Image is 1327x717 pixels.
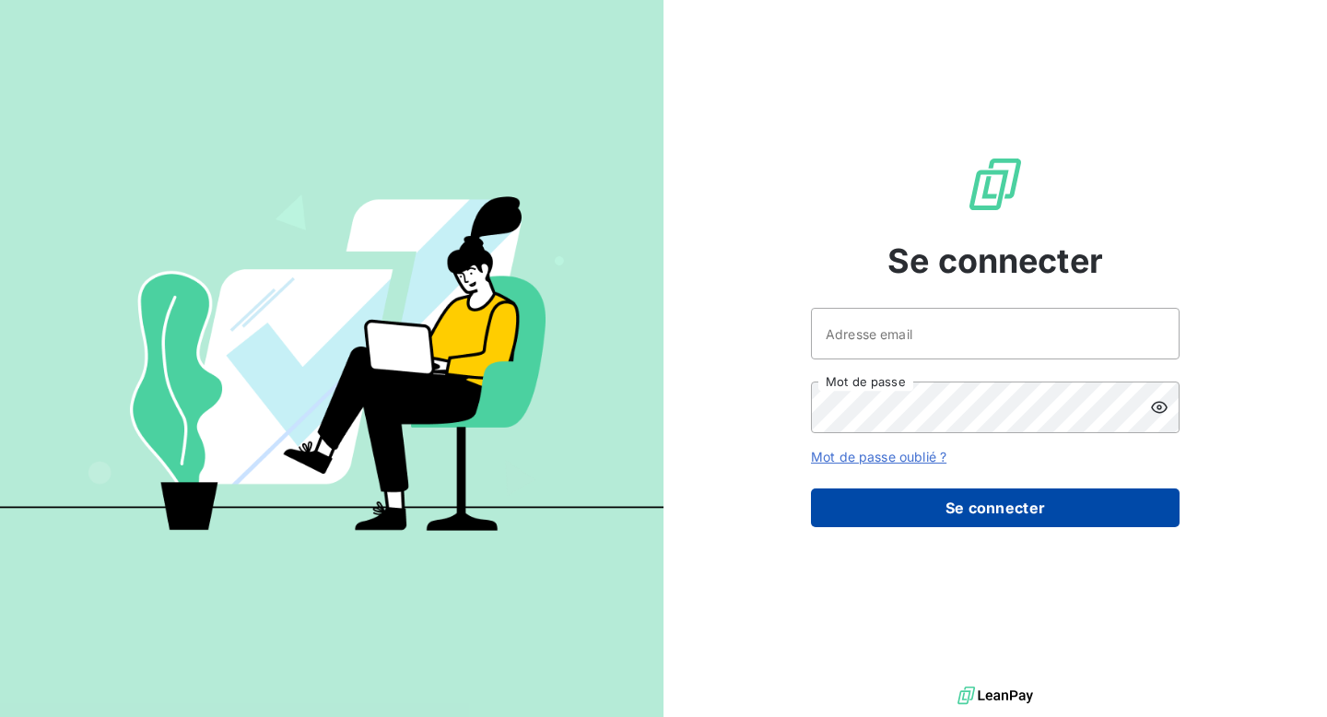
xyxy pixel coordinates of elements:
[887,236,1103,286] span: Se connecter
[811,308,1180,359] input: placeholder
[957,682,1033,710] img: logo
[966,155,1025,214] img: Logo LeanPay
[811,449,946,464] a: Mot de passe oublié ?
[811,488,1180,527] button: Se connecter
